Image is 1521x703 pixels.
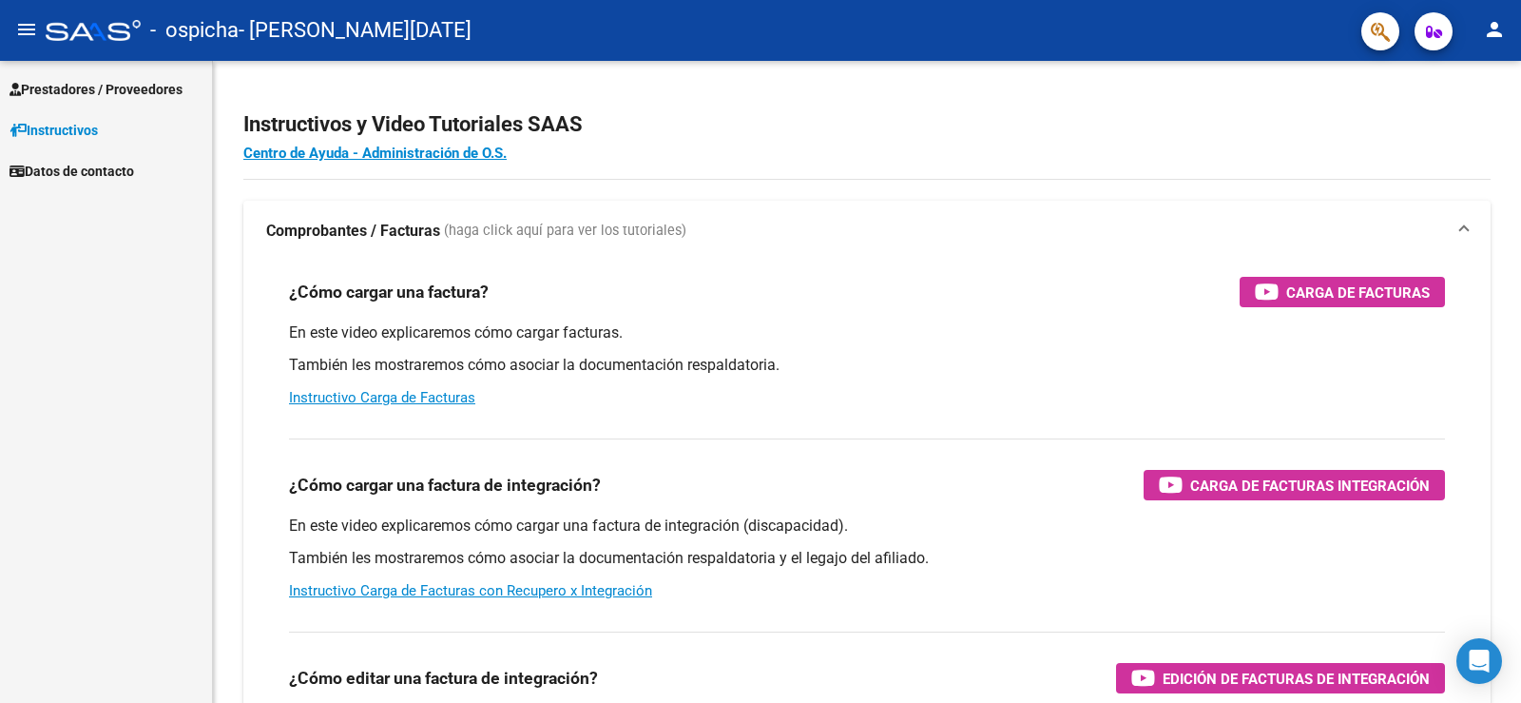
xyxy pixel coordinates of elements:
[15,18,38,41] mat-icon: menu
[10,79,183,100] span: Prestadores / Proveedores
[243,145,507,162] a: Centro de Ayuda - Administración de O.S.
[289,389,475,406] a: Instructivo Carga de Facturas
[10,161,134,182] span: Datos de contacto
[1483,18,1506,41] mat-icon: person
[444,221,686,242] span: (haga click aquí para ver los tutoriales)
[289,548,1445,569] p: También les mostraremos cómo asociar la documentación respaldatoria y el legajo del afiliado.
[1456,638,1502,684] div: Open Intercom Messenger
[243,107,1491,143] h2: Instructivos y Video Tutoriales SAAS
[289,279,489,305] h3: ¿Cómo cargar una factura?
[10,120,98,141] span: Instructivos
[289,355,1445,376] p: También les mostraremos cómo asociar la documentación respaldatoria.
[289,322,1445,343] p: En este video explicaremos cómo cargar facturas.
[243,201,1491,262] mat-expansion-panel-header: Comprobantes / Facturas (haga click aquí para ver los tutoriales)
[1116,663,1445,693] button: Edición de Facturas de integración
[150,10,239,51] span: - ospicha
[289,472,601,498] h3: ¿Cómo cargar una factura de integración?
[289,516,1445,537] p: En este video explicaremos cómo cargar una factura de integración (discapacidad).
[239,10,472,51] span: - [PERSON_NAME][DATE]
[1163,667,1430,691] span: Edición de Facturas de integración
[289,582,652,599] a: Instructivo Carga de Facturas con Recupero x Integración
[289,665,598,692] h3: ¿Cómo editar una factura de integración?
[1286,281,1430,304] span: Carga de Facturas
[1240,277,1445,307] button: Carga de Facturas
[266,221,440,242] strong: Comprobantes / Facturas
[1190,474,1430,498] span: Carga de Facturas Integración
[1144,470,1445,500] button: Carga de Facturas Integración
